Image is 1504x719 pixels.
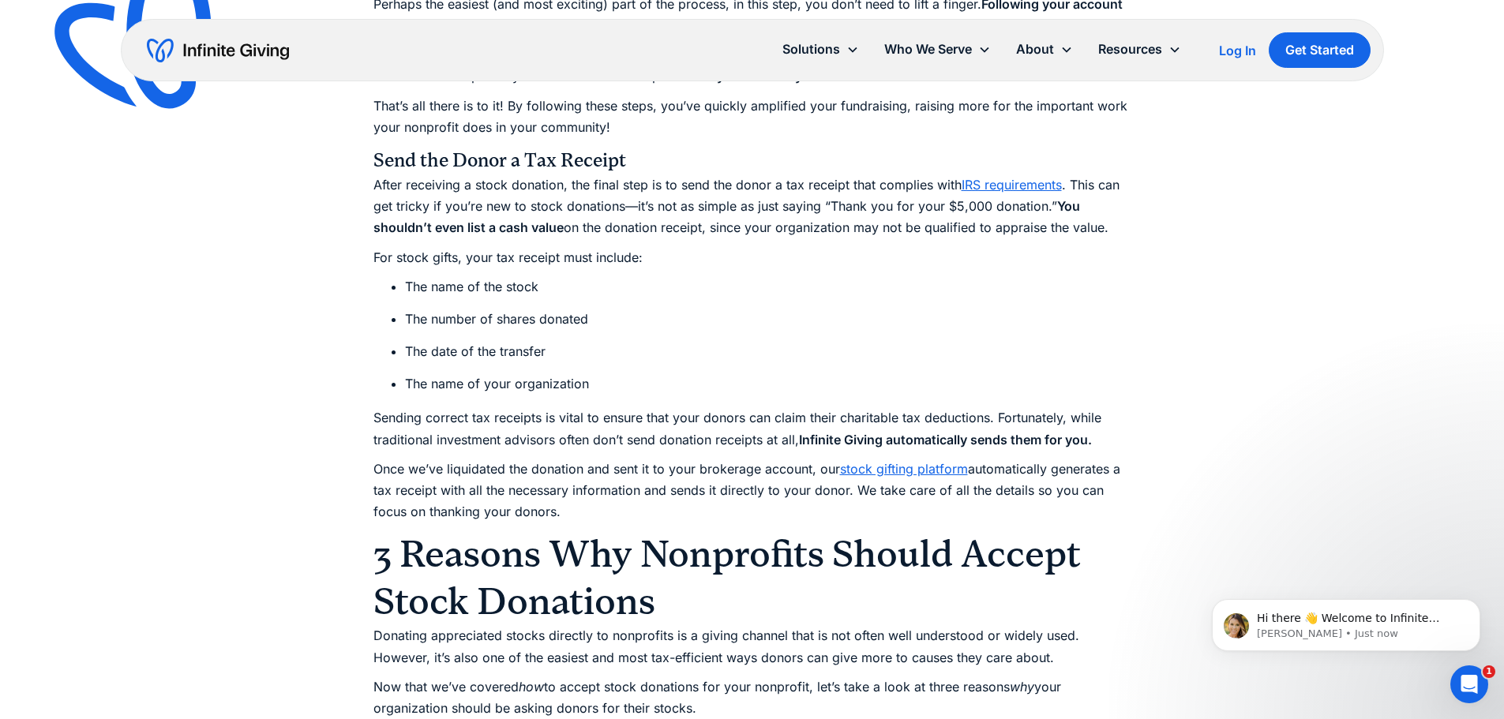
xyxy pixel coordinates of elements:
iframe: Intercom live chat [1450,665,1488,703]
div: Who We Serve [884,39,972,60]
p: For stock gifts, your tax receipt must include: [373,247,1131,268]
div: About [1003,32,1086,66]
span: 1 [1483,665,1495,678]
a: stock gifting platform [840,461,968,477]
div: Who We Serve [872,32,1003,66]
em: why [1010,679,1034,695]
a: home [147,38,289,63]
iframe: Intercom notifications message [1188,566,1504,676]
div: Log In [1219,44,1256,57]
p: Once we’ve liquidated the donation and sent it to your brokerage account, our automatically gener... [373,459,1131,523]
li: The name of the stock [405,276,1131,298]
div: Resources [1086,32,1194,66]
em: how [519,679,544,695]
div: Solutions [782,39,840,60]
li: The number of shares donated [405,309,1131,330]
p: Sending correct tax receipts is vital to ensure that your donors can claim their charitable tax d... [373,407,1131,450]
div: About [1016,39,1054,60]
p: After receiving a stock donation, the final step is to send the donor a tax receipt that complies... [373,174,1131,239]
a: IRS requirements [962,177,1062,193]
a: Log In [1219,41,1256,60]
strong: Infinite Giving automatically sends them for you. [799,432,1092,448]
li: The name of your organization [405,373,1131,395]
div: Resources [1098,39,1162,60]
p: Donating appreciated stocks directly to nonprofits is a giving channel that is not often well und... [373,625,1131,668]
h2: 3 Reasons Why Nonprofits Should Accept Stock Donations [373,530,1131,625]
h4: Send the Donor a Tax Receipt [373,146,1131,174]
p: That’s all there is to it! By following these steps, you’ve quickly amplified your fundraising, r... [373,95,1131,138]
div: Solutions [770,32,872,66]
li: The date of the transfer [405,341,1131,362]
p: Now that we’ve covered to accept stock donations for your nonprofit, let’s take a look at three r... [373,676,1131,719]
a: Get Started [1269,32,1371,68]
